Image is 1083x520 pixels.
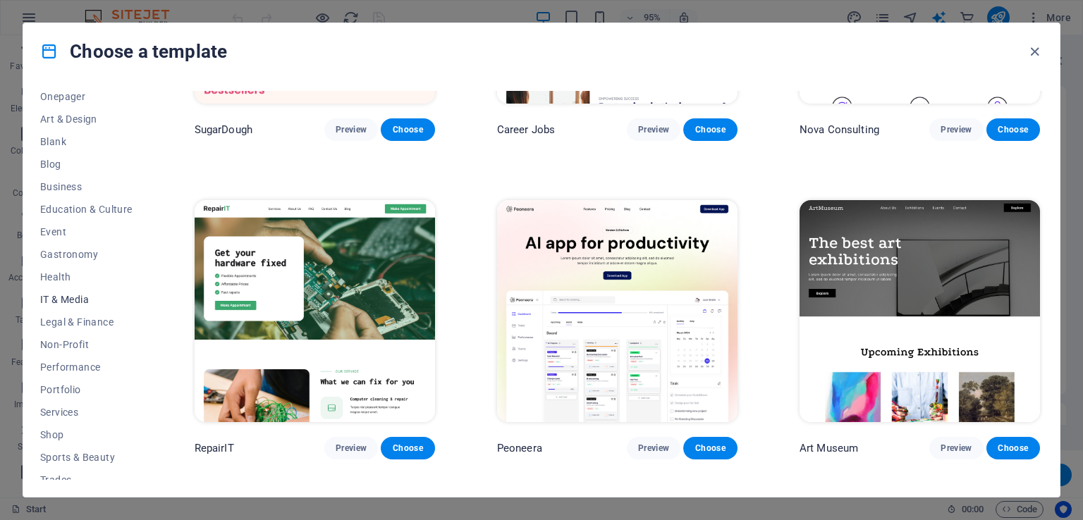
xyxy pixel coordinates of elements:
button: Blog [40,153,133,175]
button: Choose [683,437,737,459]
span: Preview [638,442,669,454]
span: Choose [695,124,726,135]
button: Shop [40,423,133,446]
button: Non-Profit [40,333,133,356]
span: Services [40,407,133,418]
p: Career Jobs [497,123,556,137]
button: Preview [929,118,983,141]
img: Art Museum [800,200,1040,421]
button: Blank [40,130,133,153]
span: Shop [40,429,133,440]
span: Education & Culture [40,204,133,215]
button: Services [40,401,133,423]
span: Blank [40,136,133,147]
button: Event [40,221,133,243]
p: Art Museum [800,441,858,455]
p: SugarDough [195,123,252,137]
button: Choose [381,437,434,459]
span: Preview [941,442,972,454]
button: Education & Culture [40,198,133,221]
button: Performance [40,356,133,378]
span: Portfolio [40,384,133,395]
button: Legal & Finance [40,311,133,333]
button: Preview [627,437,680,459]
h4: Choose a template [40,40,227,63]
span: Choose [695,442,726,454]
button: Choose [986,118,1040,141]
button: Sports & Beauty [40,446,133,469]
span: Preview [941,124,972,135]
button: Business [40,175,133,198]
span: Non-Profit [40,339,133,350]
button: Health [40,266,133,288]
span: Choose [998,124,1029,135]
span: Choose [392,442,423,454]
span: Event [40,226,133,237]
span: Preview [638,124,669,135]
span: Trades [40,474,133,485]
span: Legal & Finance [40,316,133,328]
span: Performance [40,361,133,373]
button: Preview [324,118,378,141]
span: IT & Media [40,294,133,305]
p: Peoneera [497,441,542,455]
button: Gastronomy [40,243,133,266]
span: Choose [392,124,423,135]
button: Preview [627,118,680,141]
img: RepairIT [195,200,435,421]
button: Portfolio [40,378,133,401]
span: Health [40,271,133,283]
span: Business [40,181,133,192]
span: Onepager [40,91,133,102]
span: Sports & Beauty [40,452,133,463]
button: IT & Media [40,288,133,311]
img: Peoneera [497,200,738,421]
button: Preview [929,437,983,459]
span: Choose [998,442,1029,454]
button: Onepager [40,85,133,108]
span: Preview [336,442,367,454]
button: Choose [683,118,737,141]
button: Art & Design [40,108,133,130]
span: Gastronomy [40,249,133,260]
button: Preview [324,437,378,459]
span: Blog [40,159,133,170]
p: Nova Consulting [800,123,879,137]
span: Art & Design [40,113,133,125]
button: Choose [381,118,434,141]
p: RepairIT [195,441,234,455]
button: Trades [40,469,133,491]
span: Preview [336,124,367,135]
button: Choose [986,437,1040,459]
